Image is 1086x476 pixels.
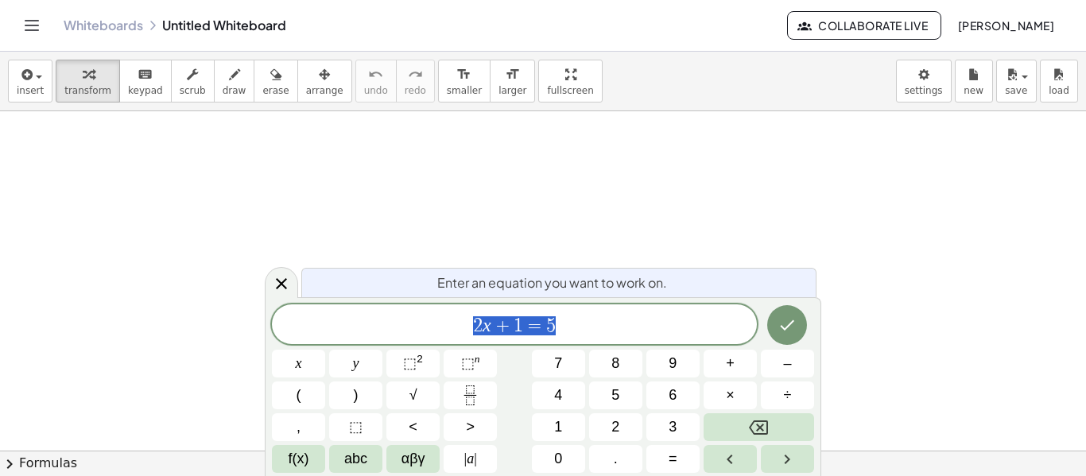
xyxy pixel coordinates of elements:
span: ⬚ [403,355,417,371]
button: format_sizelarger [490,60,535,103]
span: Enter an equation you want to work on. [437,273,667,292]
button: 5 [589,381,642,409]
span: arrange [306,85,343,96]
button: fullscreen [538,60,602,103]
button: 8 [589,350,642,377]
span: 4 [554,385,562,406]
span: transform [64,85,111,96]
span: load [1049,85,1069,96]
button: Alphabet [329,445,382,473]
span: √ [409,385,417,406]
button: Divide [761,381,814,409]
span: 0 [554,448,562,470]
span: 2 [473,316,483,335]
button: x [272,350,325,377]
span: draw [223,85,246,96]
span: | [474,451,477,466]
button: Fraction [444,381,497,409]
i: redo [408,65,423,84]
button: transform [56,60,120,103]
button: Right arrow [761,445,814,473]
button: 7 [532,350,585,377]
button: ( [272,381,325,409]
button: save [996,60,1037,103]
span: 2 [611,416,619,438]
span: x [296,353,302,374]
span: × [726,385,735,406]
button: redoredo [396,60,435,103]
span: f(x) [289,448,309,470]
span: y [353,353,359,374]
button: ) [329,381,382,409]
button: Squared [386,350,440,377]
button: Superscript [444,350,497,377]
button: Plus [704,350,757,377]
span: keypad [128,85,163,96]
span: erase [262,85,289,96]
span: ) [354,385,359,406]
sup: n [475,353,480,365]
span: ⬚ [461,355,475,371]
span: insert [17,85,44,96]
button: Absolute value [444,445,497,473]
button: Functions [272,445,325,473]
button: 6 [646,381,700,409]
span: abc [344,448,367,470]
button: Collaborate Live [787,11,941,40]
button: erase [254,60,297,103]
span: . [614,448,618,470]
button: [PERSON_NAME] [944,11,1067,40]
span: = [669,448,677,470]
button: arrange [297,60,352,103]
button: draw [214,60,255,103]
i: keyboard [138,65,153,84]
span: ⬚ [349,416,363,438]
span: 3 [669,416,677,438]
span: 5 [611,385,619,406]
span: 8 [611,353,619,374]
button: 3 [646,413,700,441]
button: load [1040,60,1078,103]
button: Toggle navigation [19,13,45,38]
span: new [964,85,983,96]
button: 2 [589,413,642,441]
span: a [464,448,477,470]
button: settings [896,60,952,103]
button: 1 [532,413,585,441]
button: undoundo [355,60,397,103]
button: , [272,413,325,441]
button: Left arrow [704,445,757,473]
button: 0 [532,445,585,473]
button: . [589,445,642,473]
span: 6 [669,385,677,406]
button: Done [767,305,807,345]
span: + [491,316,514,335]
button: keyboardkeypad [119,60,172,103]
button: Backspace [704,413,814,441]
var: x [483,315,491,335]
span: = [523,316,546,335]
i: format_size [505,65,520,84]
span: Collaborate Live [801,18,928,33]
button: Minus [761,350,814,377]
button: insert [8,60,52,103]
span: ÷ [784,385,792,406]
button: 9 [646,350,700,377]
span: < [409,416,417,438]
span: scrub [180,85,206,96]
span: [PERSON_NAME] [957,18,1054,33]
span: 5 [546,316,556,335]
button: Square root [386,381,440,409]
a: Whiteboards [64,17,143,33]
span: save [1005,85,1027,96]
span: 1 [514,316,523,335]
button: Less than [386,413,440,441]
span: ( [297,385,301,406]
span: fullscreen [547,85,593,96]
span: 9 [669,353,677,374]
button: format_sizesmaller [438,60,491,103]
span: > [466,416,475,438]
button: Greater than [444,413,497,441]
span: smaller [447,85,482,96]
sup: 2 [417,353,423,365]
